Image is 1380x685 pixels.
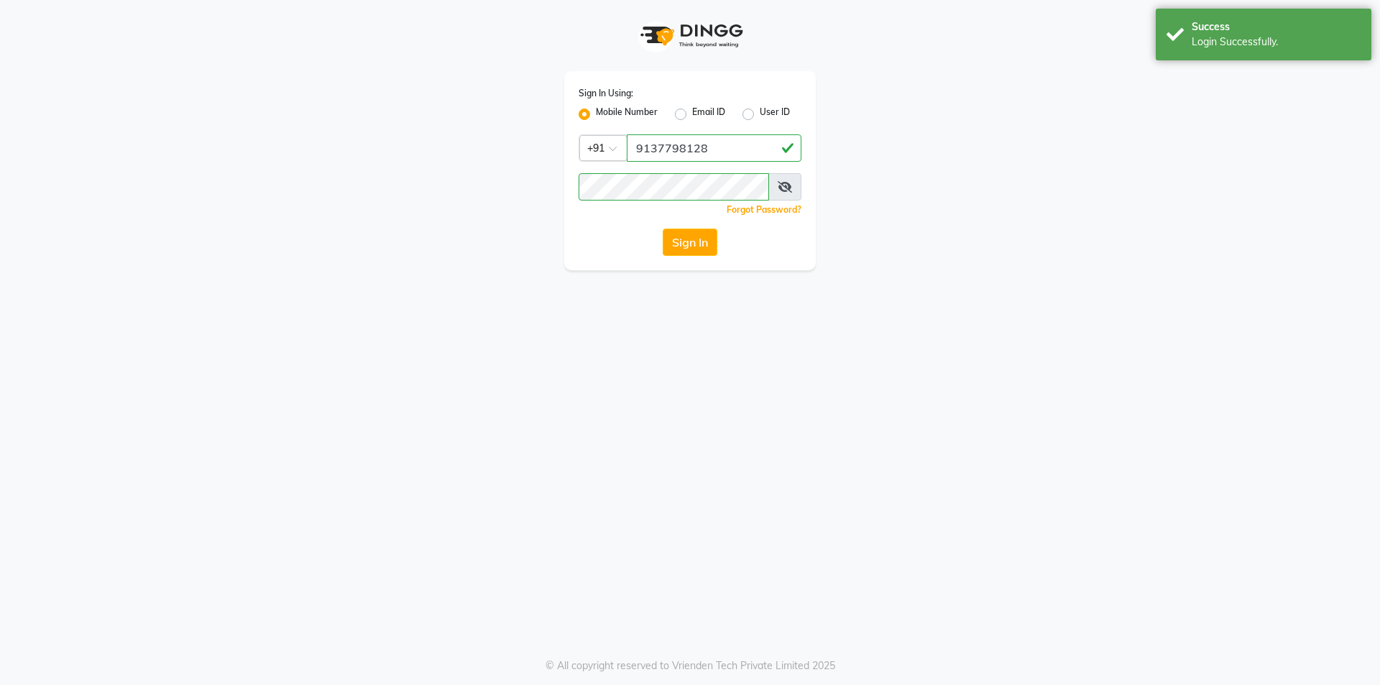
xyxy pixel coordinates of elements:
label: Mobile Number [596,106,658,123]
label: Email ID [692,106,725,123]
img: logo1.svg [632,14,747,57]
a: Forgot Password? [727,204,801,215]
button: Sign In [663,229,717,256]
label: Sign In Using: [579,87,633,100]
input: Username [627,134,801,162]
label: User ID [760,106,790,123]
div: Success [1192,19,1361,35]
div: Login Successfully. [1192,35,1361,50]
input: Username [579,173,769,201]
